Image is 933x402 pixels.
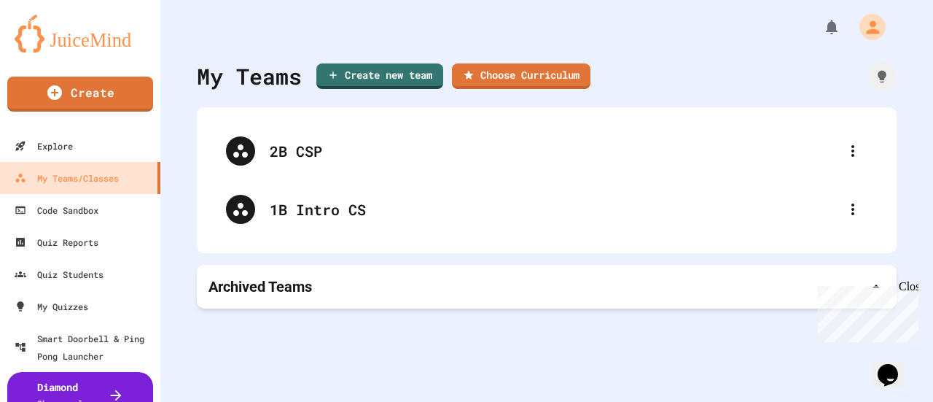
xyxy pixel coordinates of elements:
[15,15,146,53] img: logo-orange.svg
[812,280,918,342] iframe: chat widget
[197,60,302,93] div: My Teams
[867,62,897,91] div: How it works
[6,6,101,93] div: Chat with us now!Close
[270,140,838,162] div: 2B CSP
[15,137,73,155] div: Explore
[15,233,98,251] div: Quiz Reports
[452,63,590,89] a: Choose Curriculum
[15,201,98,219] div: Code Sandbox
[7,77,153,112] a: Create
[270,198,838,220] div: 1B Intro CS
[844,10,889,44] div: My Account
[872,344,918,387] iframe: chat widget
[15,169,119,187] div: My Teams/Classes
[15,266,104,283] div: Quiz Students
[15,298,88,315] div: My Quizzes
[796,15,844,39] div: My Notifications
[316,63,443,89] a: Create new team
[208,277,312,297] p: Archived Teams
[15,330,155,365] div: Smart Doorbell & Ping Pong Launcher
